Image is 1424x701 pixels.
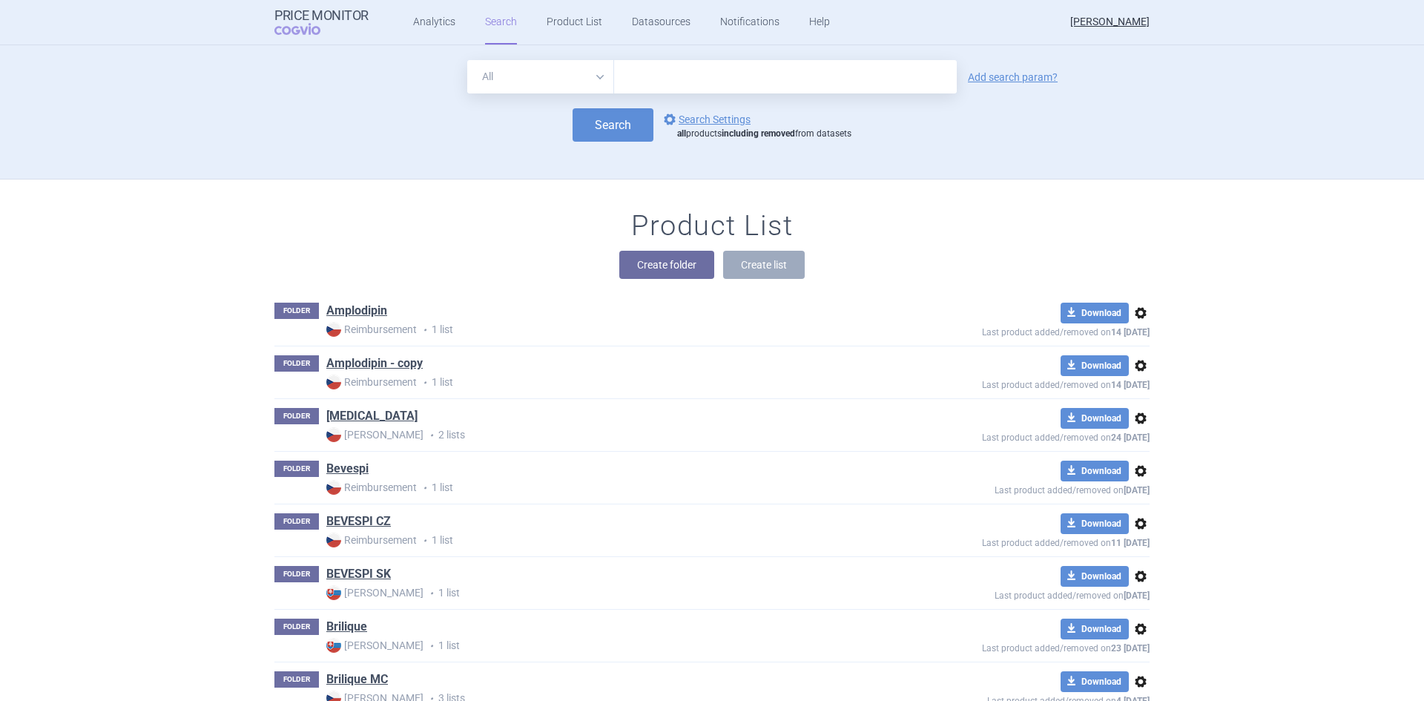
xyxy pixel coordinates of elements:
strong: all [677,128,686,139]
p: 1 list [326,375,887,390]
button: Download [1061,355,1129,376]
p: 2 lists [326,427,887,443]
button: Download [1061,461,1129,481]
img: CZ [326,375,341,389]
i: • [417,375,432,390]
button: Download [1061,671,1129,692]
p: FOLDER [274,513,319,530]
strong: Reimbursement [326,322,417,337]
p: Last product added/removed on [887,587,1150,601]
strong: Price Monitor [274,8,369,23]
p: 1 list [326,322,887,338]
p: FOLDER [274,355,319,372]
i: • [423,586,438,601]
strong: [PERSON_NAME] [326,427,423,442]
strong: 14 [DATE] [1111,327,1150,338]
strong: 11 [DATE] [1111,538,1150,548]
a: Brilique [326,619,367,635]
strong: [PERSON_NAME] [326,585,423,600]
i: • [417,323,432,338]
a: Brilique MC [326,671,388,688]
p: FOLDER [274,303,319,319]
h1: Amplodipin [326,303,387,322]
p: Last product added/removed on [887,429,1150,443]
img: CZ [326,533,341,547]
strong: [DATE] [1124,590,1150,601]
img: SK [326,585,341,600]
div: products from datasets [677,128,851,140]
p: FOLDER [274,671,319,688]
p: 1 list [326,533,887,548]
span: COGVIO [274,23,341,35]
strong: Reimbursement [326,533,417,547]
strong: 23 [DATE] [1111,643,1150,654]
h1: Bevespi [326,461,369,480]
p: Last product added/removed on [887,376,1150,390]
a: Bevespi [326,461,369,477]
p: FOLDER [274,461,319,477]
a: BEVESPI SK [326,566,391,582]
h1: Amplodipin - copy [326,355,423,375]
strong: Reimbursement [326,375,417,389]
h1: Brilique [326,619,367,638]
p: 1 list [326,638,887,654]
h1: Arimidex [326,408,418,427]
i: • [423,639,438,654]
a: BEVESPI CZ [326,513,391,530]
button: Download [1061,408,1129,429]
a: Add search param? [968,72,1058,82]
p: FOLDER [274,408,319,424]
a: Amplodipin - copy [326,355,423,372]
strong: Reimbursement [326,480,417,495]
button: Download [1061,566,1129,587]
strong: including removed [722,128,795,139]
img: CZ [326,427,341,442]
strong: 24 [DATE] [1111,432,1150,443]
p: Last product added/removed on [887,639,1150,654]
p: FOLDER [274,619,319,635]
p: Last product added/removed on [887,534,1150,548]
h1: Brilique MC [326,671,388,691]
h1: BEVESPI CZ [326,513,391,533]
a: Amplodipin [326,303,387,319]
button: Download [1061,619,1129,639]
strong: 14 [DATE] [1111,380,1150,390]
p: Last product added/removed on [887,323,1150,338]
button: Download [1061,303,1129,323]
img: SK [326,638,341,653]
a: Price MonitorCOGVIO [274,8,369,36]
h1: Product List [631,209,793,243]
i: • [417,481,432,496]
button: Download [1061,513,1129,534]
img: CZ [326,480,341,495]
h1: BEVESPI SK [326,566,391,585]
strong: [PERSON_NAME] [326,638,423,653]
img: CZ [326,322,341,337]
a: [MEDICAL_DATA] [326,408,418,424]
button: Search [573,108,653,142]
p: Last product added/removed on [887,481,1150,496]
strong: [DATE] [1124,485,1150,496]
button: Create list [723,251,805,279]
button: Create folder [619,251,714,279]
p: 1 list [326,480,887,496]
p: FOLDER [274,566,319,582]
a: Search Settings [661,111,751,128]
i: • [417,533,432,548]
i: • [423,428,438,443]
p: 1 list [326,585,887,601]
